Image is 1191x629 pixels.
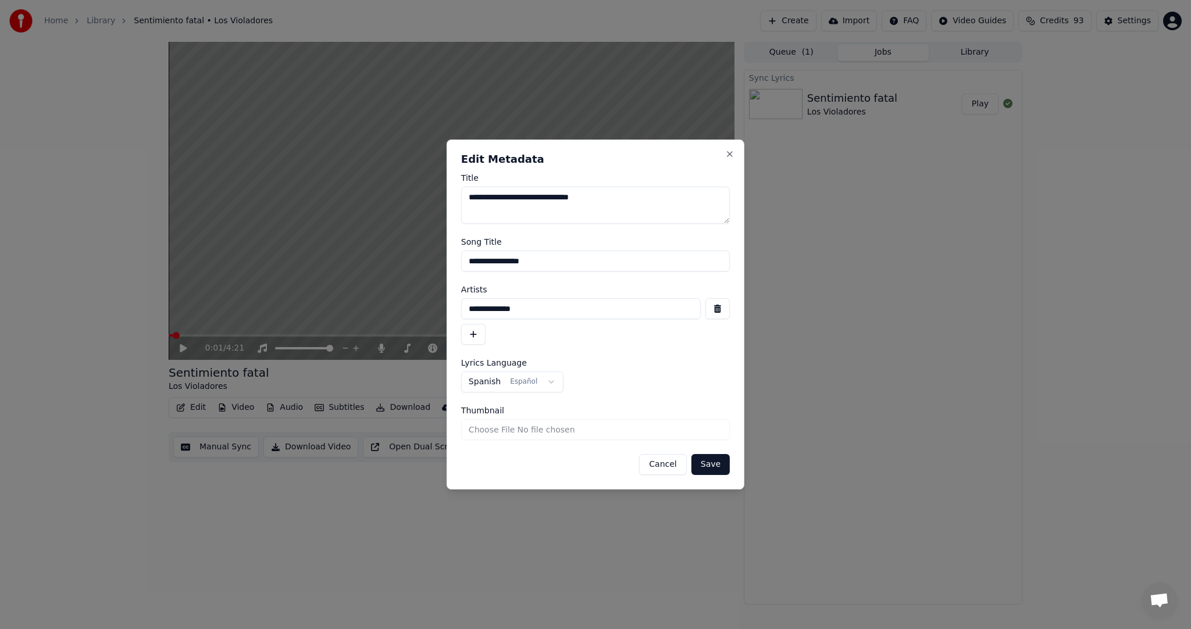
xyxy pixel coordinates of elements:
label: Artists [461,285,730,294]
button: Save [691,454,730,475]
label: Song Title [461,238,730,246]
label: Title [461,174,730,182]
button: Cancel [639,454,686,475]
h2: Edit Metadata [461,154,730,165]
span: Thumbnail [461,406,504,414]
span: Lyrics Language [461,359,527,367]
